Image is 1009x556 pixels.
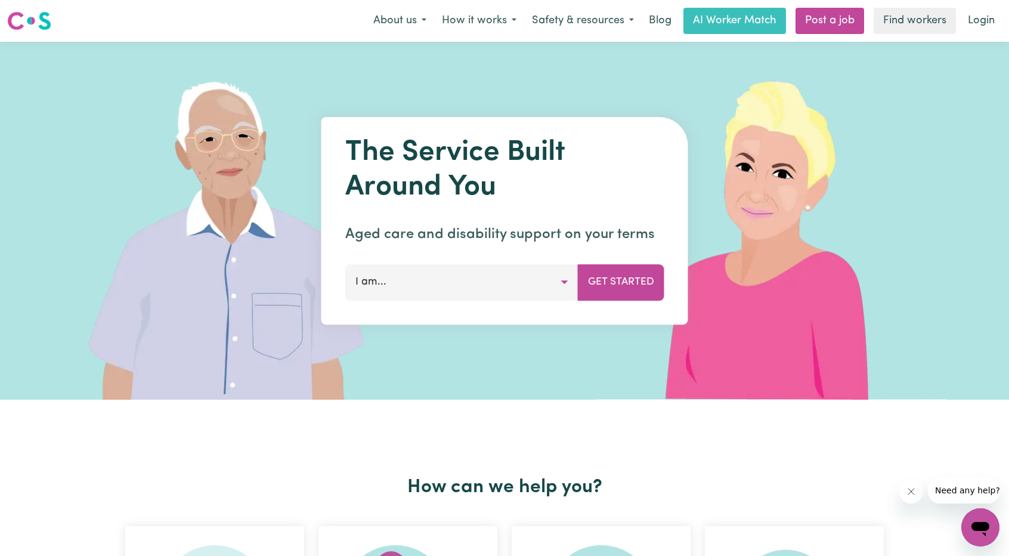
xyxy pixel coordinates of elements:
a: Careseekers logo [7,7,51,35]
h1: The Service Built Around You [345,136,664,205]
a: Find workers [874,8,956,34]
button: About us [366,8,434,33]
img: Careseekers logo [7,10,51,32]
button: Safety & resources [524,8,642,33]
span: Need any help? [7,8,72,18]
p: Aged care and disability support on your terms [345,224,664,245]
button: How it works [434,8,524,33]
iframe: Button to launch messaging window [961,508,999,546]
iframe: Message from company [928,477,999,504]
a: Login [961,8,1002,34]
button: I am... [345,264,578,300]
a: Blog [642,8,679,34]
iframe: Close message [899,480,923,504]
a: Post a job [796,8,864,34]
a: AI Worker Match [683,8,786,34]
h2: How can we help you? [118,476,891,499]
button: Get Started [578,264,664,300]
